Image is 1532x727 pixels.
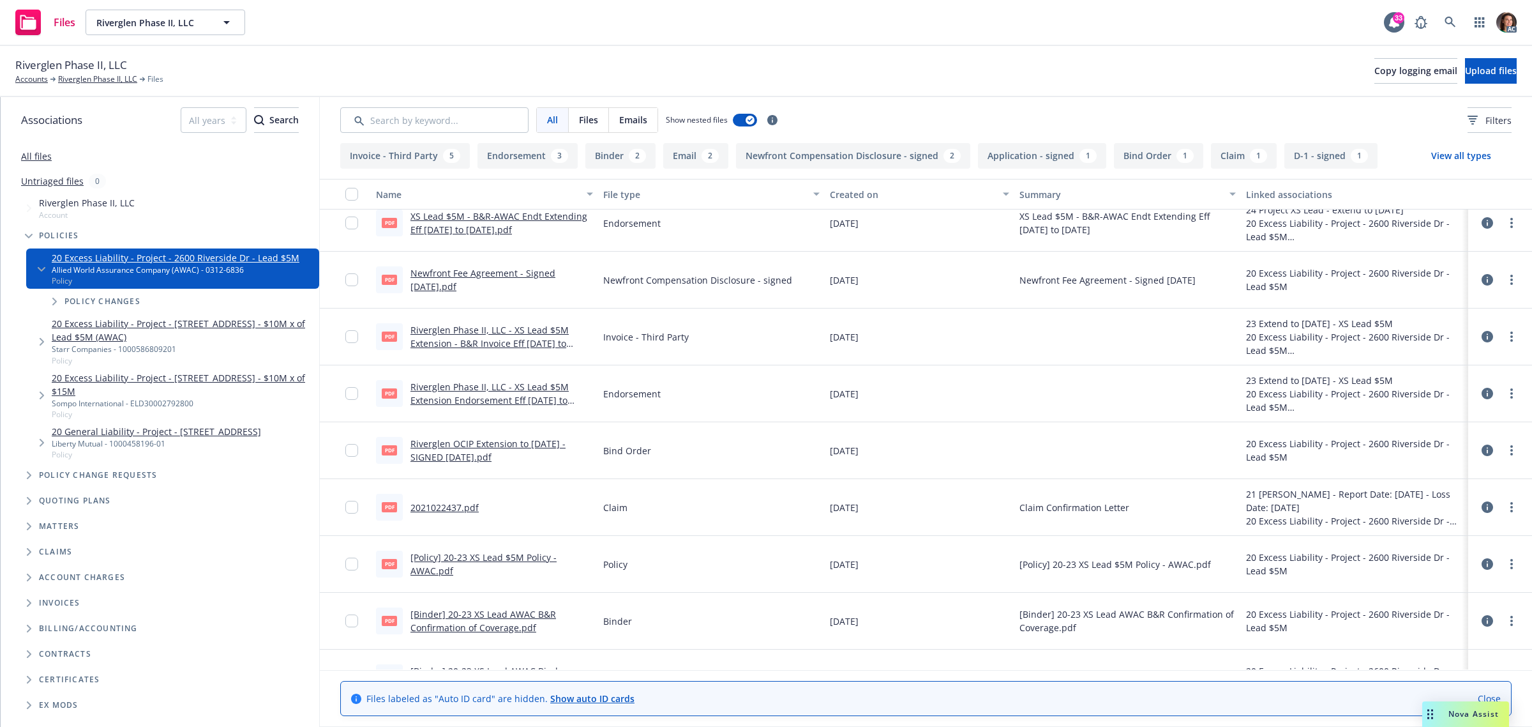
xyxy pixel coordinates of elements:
[410,665,573,691] a: [Binder] 20-23 XS Lead AWAC Binder - Insd.pdf
[1019,558,1211,571] span: [Policy] 20-23 XS Lead $5M Policy - AWAC.pdf
[1246,374,1463,387] div: 23 Extend to [DATE] - XS Lead $5M
[1504,215,1519,231] a: more
[10,4,80,40] a: Files
[54,17,75,27] span: Files
[1422,701,1509,727] button: Nova Assist
[1246,551,1463,578] div: 20 Excess Liability - Project - 2600 Riverside Dr - Lead $5M
[943,149,961,163] div: 2
[64,298,140,305] span: Policy changes
[1246,217,1463,243] div: 20 Excess Liability - Project - 2600 Riverside Dr - Lead $5M
[603,387,661,401] span: Endorsement
[410,438,566,463] a: Riverglen OCIP Extension to [DATE] -SIGNED [DATE].pdf
[477,143,578,169] button: Endorsement
[58,73,137,85] a: Riverglen Phase II, LLC
[1465,65,1517,77] span: Upload files
[39,676,100,684] span: Certificates
[1019,501,1129,514] span: Claim Confirmation Letter
[39,497,111,505] span: Quoting plans
[1246,266,1463,293] div: 20 Excess Liability - Project - 2600 Riverside Dr - Lead $5M
[443,149,460,163] div: 5
[1246,487,1463,514] div: 21 [PERSON_NAME] - Report Date: [DATE] - Loss Date: [DATE]
[1504,613,1519,629] a: more
[382,388,397,398] span: pdf
[1374,65,1457,77] span: Copy logging email
[52,317,314,344] a: 20 Excess Liability - Project - [STREET_ADDRESS] - $10M x of Lead $5M (AWAC)
[254,115,264,125] svg: Search
[345,558,358,570] input: Toggle Row Selected
[52,425,261,438] a: 20 General Liability - Project - [STREET_ADDRESS]
[1176,149,1194,163] div: 1
[830,330,859,344] span: [DATE]
[382,445,397,455] span: pdf
[254,108,299,132] div: Search
[830,501,859,514] span: [DATE]
[21,174,84,188] a: Untriaged files
[1504,272,1519,287] a: more
[1014,179,1242,210] button: Summary
[1468,107,1512,133] button: Filters
[254,107,299,133] button: SearchSearch
[39,232,79,240] span: Policies
[52,371,314,398] a: 20 Excess Liability - Project - [STREET_ADDRESS] - $10M x of $15M
[1465,58,1517,84] button: Upload files
[1019,273,1196,287] span: Newfront Fee Agreement - Signed [DATE]
[663,143,728,169] button: Email
[1485,114,1512,127] span: Filters
[371,179,598,210] button: Name
[1114,143,1203,169] button: Bind Order
[1478,692,1501,705] a: Close
[345,501,358,514] input: Toggle Row Selected
[382,332,397,341] span: pdf
[39,548,72,556] span: Claims
[382,275,397,284] span: pdf
[830,444,859,457] span: [DATE]
[1438,10,1463,35] a: Search
[52,398,314,409] div: Sompo International - ELD30002792800
[598,179,825,210] button: File type
[603,444,651,457] span: Bind Order
[1496,12,1517,33] img: photo
[1246,437,1463,464] div: 20 Excess Liability - Project - 2600 Riverside Dr - Lead $5M
[1411,143,1512,169] button: View all types
[830,387,859,401] span: [DATE]
[830,558,859,571] span: [DATE]
[382,616,397,625] span: pdf
[52,449,261,460] span: Policy
[382,218,397,227] span: pdf
[1246,514,1463,528] div: 20 Excess Liability - Project - 2600 Riverside Dr - Lead $5M
[410,324,569,363] a: Riverglen Phase II, LLC - XS Lead $5M Extension - B&R Invoice Eff [DATE] to [DATE].pdf
[1246,188,1463,201] div: Linked associations
[1504,329,1519,344] a: more
[410,267,555,293] a: Newfront Fee Agreement - Signed [DATE].pdf
[39,701,78,709] span: Ex Mods
[410,551,557,577] a: [Policy] 20-23 XS Lead $5M Policy - AWAC.pdf
[1504,556,1519,572] a: more
[52,344,314,355] div: Starr Companies - 1000586809201
[410,381,569,420] a: Riverglen Phase II, LLC - XS Lead $5M Extension Endorsement Eff [DATE] to [DATE].pdf
[1246,203,1463,217] div: 24 Project XS Lead - extend to [DATE]
[1468,114,1512,127] span: Filters
[21,112,82,128] span: Associations
[1393,12,1404,24] div: 33
[1448,708,1499,719] span: Nova Assist
[1504,443,1519,458] a: more
[147,73,163,85] span: Files
[96,16,207,29] span: Riverglen Phase II, LLC
[629,149,646,163] div: 2
[1019,608,1236,634] span: [Binder] 20-23 XS Lead AWAC B&R Confirmation of Coverage.pdf
[1246,387,1463,414] div: 20 Excess Liability - Project - 2600 Riverside Dr - Lead $5M
[1241,179,1468,210] button: Linked associations
[21,150,52,162] a: All files
[1246,317,1463,330] div: 23 Extend to [DATE] - XS Lead $5M
[52,251,299,264] a: 20 Excess Liability - Project - 2600 Riverside Dr - Lead $5M
[603,330,689,344] span: Invoice - Third Party
[52,264,299,275] div: Allied World Assurance Company (AWAC) - 0312-6836
[603,188,806,201] div: File type
[52,275,299,286] span: Policy
[1374,58,1457,84] button: Copy logging email
[15,57,127,73] span: Riverglen Phase II, LLC
[1250,149,1267,163] div: 1
[1211,143,1277,169] button: Claim
[603,501,627,514] span: Claim
[1422,701,1438,727] div: Drag to move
